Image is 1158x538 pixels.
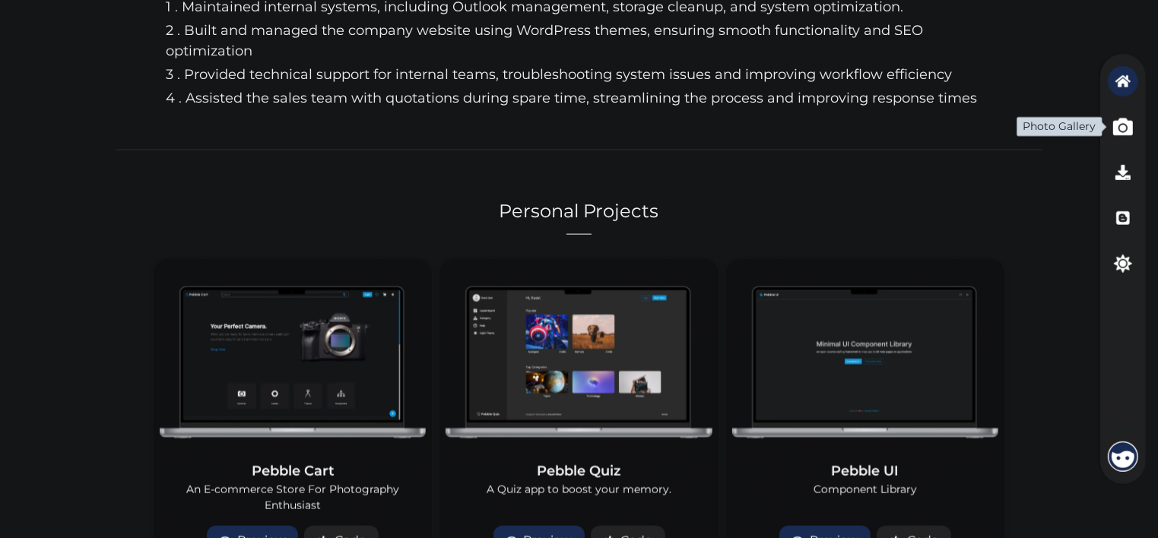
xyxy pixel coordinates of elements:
[732,277,998,448] img: Pebble UI
[166,482,420,514] p: An E-commerce Store For Photography Enthusiast
[487,461,671,482] h3: Pebble Quiz
[166,461,420,482] h3: Pebble Cart
[166,65,1004,85] p: 3 . Provided technical support for internal teams, troubleshooting system issues and improving wo...
[779,482,951,498] p: Component Library
[500,198,659,240] h2: Personal Projects
[779,461,951,482] h3: Pebble UI
[166,88,1004,109] p: 4 . Assisted the sales team with quotations during spare time, streamlining the process and impro...
[487,482,671,498] p: A Quiz app to boost your memory.
[446,277,712,448] img: Pebble Quiz
[1108,441,1138,472] img: icon
[166,21,1004,62] p: 2 . Built and managed the company website using WordPress themes, ensuring smooth functionality a...
[160,277,426,448] img: Pebble Cart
